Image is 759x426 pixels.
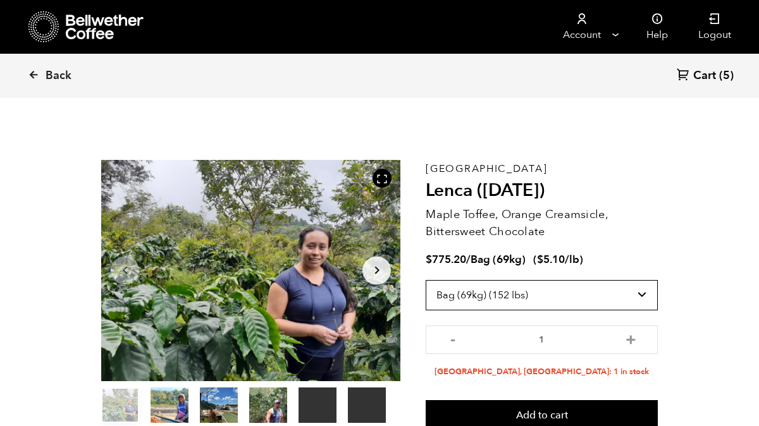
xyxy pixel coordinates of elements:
span: $ [426,252,432,267]
span: Cart [693,68,716,83]
span: /lb [565,252,579,267]
bdi: 775.20 [426,252,466,267]
span: Bag (69kg) [471,252,526,267]
span: ( ) [533,252,583,267]
li: [GEOGRAPHIC_DATA], [GEOGRAPHIC_DATA]: 1 in stock [426,366,658,378]
span: $ [537,252,543,267]
button: + [623,332,639,344]
span: Back [46,68,71,83]
a: Cart (5) [677,68,734,85]
h2: Lenca ([DATE]) [426,180,658,202]
span: / [466,252,471,267]
p: Maple Toffee, Orange Creamsicle, Bittersweet Chocolate [426,206,658,240]
span: (5) [719,68,734,83]
bdi: 5.10 [537,252,565,267]
video: Your browser does not support the video tag. [348,387,386,423]
video: Your browser does not support the video tag. [299,387,336,423]
button: - [445,332,460,344]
